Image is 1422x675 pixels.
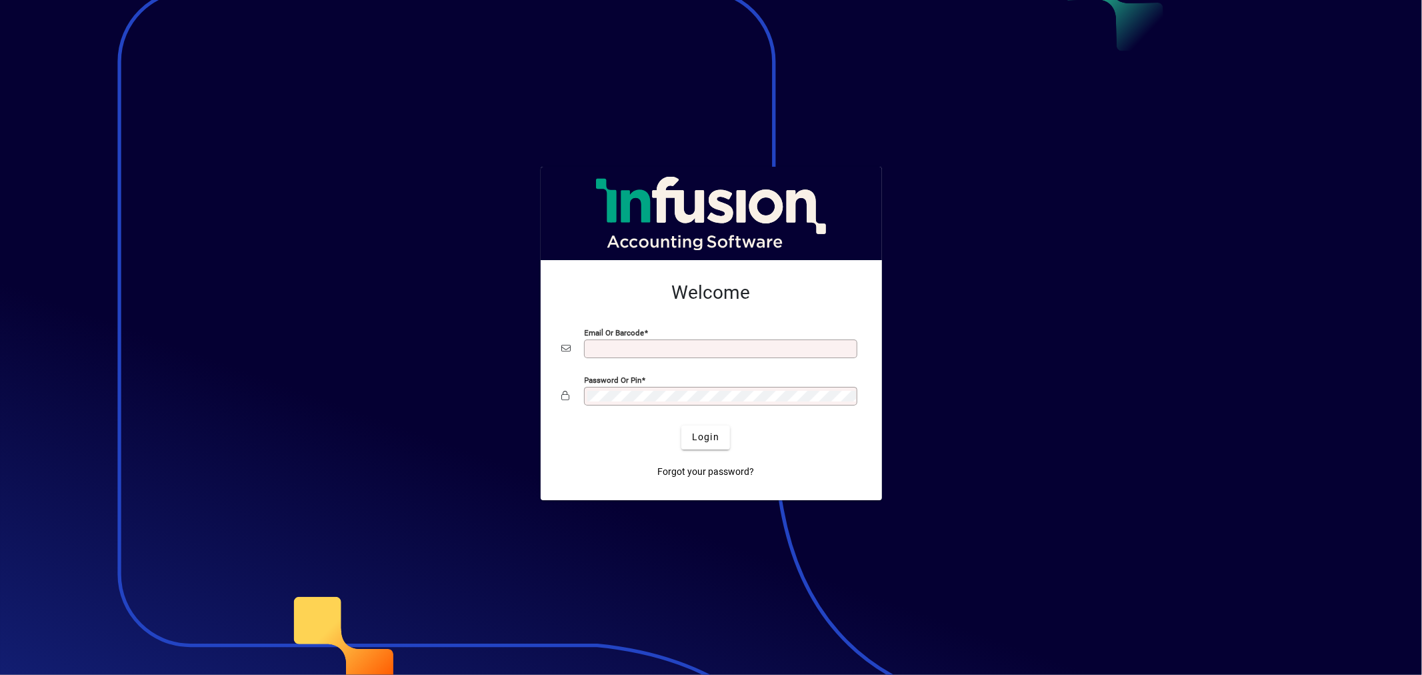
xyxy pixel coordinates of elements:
a: Forgot your password? [652,460,759,484]
mat-label: Email or Barcode [585,327,645,337]
span: Login [692,430,719,444]
span: Forgot your password? [657,465,754,479]
mat-label: Password or Pin [585,375,642,384]
button: Login [681,426,730,450]
h2: Welcome [562,281,861,304]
